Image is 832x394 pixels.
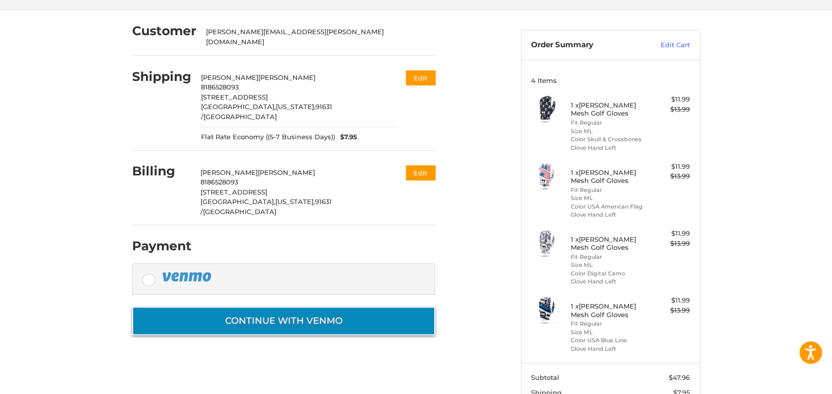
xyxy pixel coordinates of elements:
[571,302,648,319] h4: 1 x [PERSON_NAME] Mesh Golf Gloves
[571,135,648,144] li: Color Skull & Crossbones
[200,178,238,186] span: 8186528093
[571,101,648,118] h4: 1 x [PERSON_NAME] Mesh Golf Gloves
[571,235,648,252] h4: 1 x [PERSON_NAME] Mesh Golf Gloves
[275,198,315,206] span: [US_STATE],
[650,162,690,172] div: $11.99
[201,83,239,91] span: 8186528093
[571,345,648,353] li: Glove Hand Left
[650,171,690,181] div: $13.99
[650,239,690,249] div: $13.99
[335,132,357,142] span: $7.95
[203,208,276,216] span: [GEOGRAPHIC_DATA]
[132,23,196,39] h2: Customer
[571,119,648,127] li: Fit Regular
[571,168,648,185] h4: 1 x [PERSON_NAME] Mesh Golf Gloves
[571,269,648,278] li: Color Digital Camo
[258,168,315,176] span: [PERSON_NAME]
[206,27,425,47] div: [PERSON_NAME][EMAIL_ADDRESS][PERSON_NAME][DOMAIN_NAME]
[571,336,648,345] li: Color USA Blue Line
[639,40,690,50] a: Edit Cart
[201,73,258,81] span: [PERSON_NAME]
[132,69,191,84] h2: Shipping
[132,163,191,179] h2: Billing
[571,277,648,286] li: Glove Hand Left
[571,127,648,136] li: Size ML
[531,40,639,50] h3: Order Summary
[650,94,690,105] div: $11.99
[650,105,690,115] div: $13.99
[200,198,332,216] span: 91631 /
[571,261,648,269] li: Size ML
[571,211,648,219] li: Glove Hand Left
[276,103,316,111] span: [US_STATE],
[200,188,267,196] span: [STREET_ADDRESS]
[571,186,648,194] li: Fit Regular
[201,132,335,142] span: Flat Rate Economy ((5-7 Business Days))
[571,144,648,152] li: Glove Hand Left
[571,320,648,328] li: Fit Regular
[406,165,435,180] button: Edit
[571,203,648,211] li: Color USA American Flag
[571,253,648,261] li: Fit Regular
[650,229,690,239] div: $11.99
[200,198,275,206] span: [GEOGRAPHIC_DATA],
[201,103,332,121] span: 91631 /
[650,295,690,306] div: $11.99
[571,194,648,203] li: Size ML
[531,76,690,84] h3: 4 Items
[406,70,435,85] button: Edit
[201,93,268,101] span: [STREET_ADDRESS]
[258,73,316,81] span: [PERSON_NAME]
[132,238,191,254] h2: Payment
[201,103,276,111] span: [GEOGRAPHIC_DATA],
[650,306,690,316] div: $13.99
[571,328,648,337] li: Size ML
[531,373,559,381] span: Subtotal
[132,307,435,335] button: Continue with Venmo
[669,373,690,381] span: $47.96
[200,168,258,176] span: [PERSON_NAME]
[162,270,213,283] img: PayPal icon
[203,113,277,121] span: [GEOGRAPHIC_DATA]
